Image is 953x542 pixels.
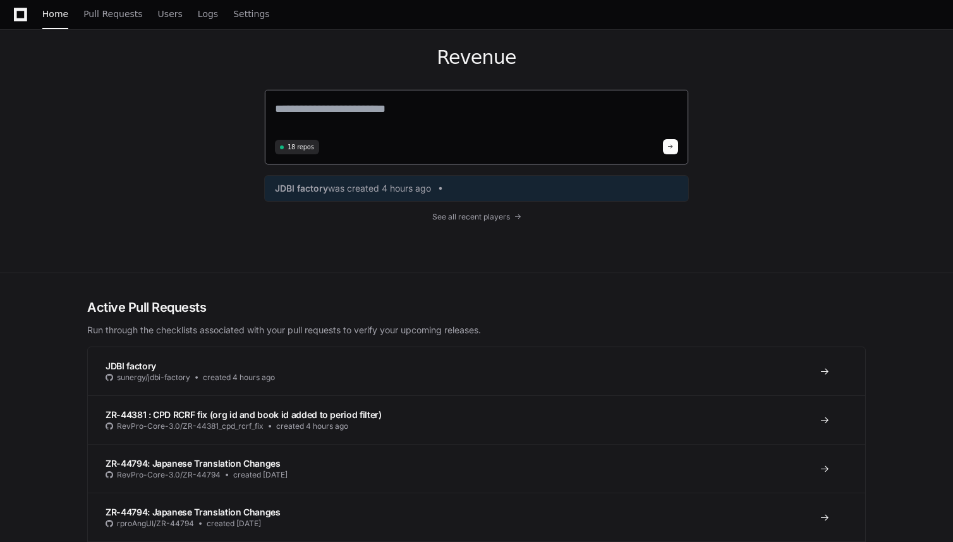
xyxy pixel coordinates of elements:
a: ZR-44794: Japanese Translation ChangesRevPro-Core-3.0/ZR-44794created [DATE] [88,444,865,493]
span: 18 repos [288,142,314,152]
span: was created 4 hours ago [328,182,431,195]
span: Logs [198,10,218,18]
span: See all recent players [432,212,510,222]
span: Users [158,10,183,18]
a: JDBI factorywas created 4 hours ago [275,182,678,195]
span: Settings [233,10,269,18]
a: ZR-44794: Japanese Translation ChangesrproAngUI/ZR-44794created [DATE] [88,493,865,541]
a: ZR-44381 : CPD RCRF fix (org id and book id added to period filter)RevPro-Core-3.0/ZR-44381_cpd_r... [88,395,865,444]
span: JDBI factory [275,182,328,195]
p: Run through the checklists associated with your pull requests to verify your upcoming releases. [87,324,866,336]
h2: Active Pull Requests [87,299,866,316]
span: ZR-44794: Japanese Translation Changes [106,507,281,517]
span: rproAngUI/ZR-44794 [117,519,194,529]
span: RevPro-Core-3.0/ZR-44381_cpd_rcrf_fix [117,421,264,431]
span: JDBI factory [106,360,156,371]
a: JDBI factorysunergy/jdbi-factorycreated 4 hours ago [88,347,865,395]
span: created 4 hours ago [276,421,348,431]
span: RevPro-Core-3.0/ZR-44794 [117,470,221,480]
a: See all recent players [264,212,689,222]
span: created 4 hours ago [203,373,275,383]
span: ZR-44381 : CPD RCRF fix (org id and book id added to period filter) [106,409,382,420]
span: created [DATE] [233,470,288,480]
span: ZR-44794: Japanese Translation Changes [106,458,281,469]
span: sunergy/jdbi-factory [117,373,190,383]
h1: Revenue [264,46,689,69]
span: created [DATE] [207,519,261,529]
span: Home [42,10,68,18]
span: Pull Requests [83,10,142,18]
